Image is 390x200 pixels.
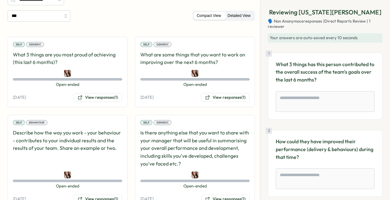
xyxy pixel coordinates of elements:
div: Self [13,120,25,125]
button: View responses(1) [201,93,250,102]
span: Open-ended [13,183,122,189]
div: 1 [266,50,272,57]
div: Generic [26,42,44,47]
p: [DATE] [13,95,26,100]
div: Behaviour [26,120,47,125]
p: How could they have improved their performance (delivery & behaviours) during that time? [276,138,375,161]
div: Self [140,42,152,47]
div: Generic [154,120,171,125]
span: Your answers are auto-saved every 10 seconds [270,35,358,40]
span: Open-ended [140,183,250,189]
span: Open-ended [13,82,122,87]
img: Georgia Hartnup [64,70,71,77]
p: Describe how the way you work - your behaviour - contributes to your individual results and the r... [13,129,122,168]
div: Self [13,42,25,47]
button: View responses(1) [73,93,122,102]
p: What 3 things are you most proud of achieving (this last 6 months)? [13,51,122,66]
p: Reviewing [US_STATE][PERSON_NAME] [269,8,382,17]
span: 🗣️ Non Anonymous responses | Direct Reports Review | 1 reviewer [268,18,382,29]
span: Open-ended [140,82,250,87]
p: Is there anything else that you want to share with your manager that will be useful in summarisin... [140,129,250,168]
p: What 3 things has this person contributed to the overall success of the team's goals over the las... [276,61,375,84]
label: Detailed View [225,12,254,20]
div: Self [140,120,152,125]
label: Compact View [194,12,224,20]
div: Generic [154,42,171,47]
div: 2 [266,128,272,134]
img: Georgia Hartnup [192,171,198,178]
img: Georgia Hartnup [64,171,71,178]
p: [DATE] [140,95,154,100]
p: What are some things that you want to work on improving over the next 6 months? [140,51,250,66]
img: Georgia Hartnup [192,70,198,77]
